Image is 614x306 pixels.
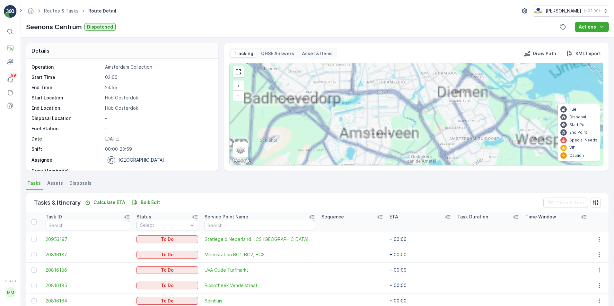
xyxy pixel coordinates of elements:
p: Start Point [569,122,589,127]
p: Start Location [31,95,102,101]
p: Calculate ETA [93,199,125,206]
p: Asset & Items [302,50,333,57]
p: Shift [31,146,102,152]
p: Time Window [525,214,556,220]
p: Seenons Centrum [26,22,82,32]
p: Actions [579,24,596,30]
button: To Do [136,282,198,289]
a: Milieustation BG1, BG2, BG3 [205,251,315,258]
p: Clear Filters [556,200,584,206]
p: End Point [569,130,587,135]
button: Actions [575,22,609,32]
img: basis-logo_rgb2x.png [534,7,543,14]
button: To Do [136,235,198,243]
p: Date [31,136,102,142]
td: + 00:00 [386,247,454,262]
a: Zoom In [233,81,243,91]
p: To Do [161,236,174,242]
a: 20816164 [46,298,130,304]
input: Search [205,220,315,230]
p: [GEOGRAPHIC_DATA] [118,157,164,163]
div: 0 [230,63,603,165]
button: KML Import [564,50,603,57]
a: Open this area in Google Maps (opens a new window) [231,157,252,165]
p: 00:00-23:59 [105,146,212,152]
a: Statiegeld Nederland - CS Amsterdam [205,236,315,242]
p: [DATE] [105,136,212,142]
span: v 1.47.3 [4,279,17,283]
button: Calculate ETA [82,199,128,206]
a: 99 [4,73,17,86]
p: Hub Oosterdok [105,105,212,111]
p: Operation [31,64,102,70]
span: Route Detail [87,8,118,14]
input: Search [46,220,130,230]
button: Draw Path [521,50,559,57]
div: Toggle Row Selected [31,298,37,303]
div: MM [5,287,16,298]
a: 20816187 [46,251,130,258]
td: + 00:00 [386,262,454,278]
button: MM [4,284,17,301]
p: Task ID [46,214,62,220]
p: Sequence [321,214,344,220]
a: UvA Oude Turfmarkt [205,267,315,273]
p: Draw Path [533,50,556,57]
p: ETA [390,214,398,220]
p: Tracking [233,50,253,57]
p: Amsterdam Collection [105,64,212,70]
a: Spinhuis [205,298,315,304]
div: Toggle Row Selected [31,268,37,273]
span: 20953197 [46,236,130,242]
p: Status [136,214,151,220]
p: To Do [161,267,174,273]
a: Zoom Out [233,91,243,100]
button: Bulk Edit [129,199,162,206]
a: 20816186 [46,267,130,273]
button: Clear Filters [543,198,588,208]
span: Assets [47,180,63,186]
p: VIP [569,145,575,150]
p: Start Time [31,74,102,81]
p: To Do [161,298,174,304]
p: Caution [569,153,584,158]
p: End Location [31,105,102,111]
div: Toggle Row Selected [31,252,37,257]
p: Crew Member(s) [31,168,102,174]
p: Disposal Location [31,115,102,122]
a: Bibliotheek Vendelstraat [205,282,315,289]
span: Tasks [27,180,41,186]
a: 20816185 [46,282,130,289]
button: To Do [136,251,198,259]
td: + 00:00 [386,232,454,247]
div: Toggle Row Selected [31,237,37,242]
p: Bulk Edit [141,199,160,206]
p: Disposal [569,115,586,120]
span: Statiegeld Nederland - CS [GEOGRAPHIC_DATA] [205,236,315,242]
p: Fuel [569,107,577,112]
p: Fuel Station [31,125,102,132]
span: − [237,93,240,98]
p: 02:00 [105,74,212,81]
p: - [105,115,212,122]
button: To Do [136,266,198,274]
p: Dispatched [87,24,113,30]
p: QHSE Answers [261,50,294,57]
td: + 00:00 [386,278,454,293]
p: - [105,125,212,132]
img: Google [231,157,252,165]
p: Select [140,222,188,228]
button: Dispatched [84,23,116,31]
p: 99 [11,73,16,78]
p: Special Needs [569,138,597,143]
button: [PERSON_NAME](+02:00) [534,5,609,17]
a: Routes & Tasks [44,8,79,13]
a: Homepage [27,10,34,15]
